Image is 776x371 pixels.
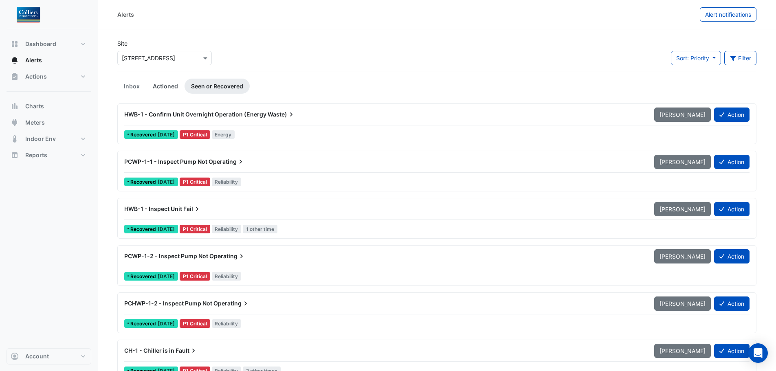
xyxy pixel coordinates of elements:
button: [PERSON_NAME] [654,155,711,169]
span: Fail [183,205,201,213]
button: Action [714,249,750,263]
span: Dashboard [25,40,56,48]
button: Account [7,348,91,364]
div: Open Intercom Messenger [748,343,768,363]
button: Actions [7,68,91,85]
span: PCWP-1-2 - Inspect Pump Not [124,252,208,259]
button: [PERSON_NAME] [654,108,711,122]
span: Meters [25,119,45,127]
span: Recovered [130,274,158,279]
span: [PERSON_NAME] [659,300,706,307]
button: [PERSON_NAME] [654,344,711,358]
a: Seen or Recovered [185,79,250,94]
span: HWB-1 - Confirm Unit Overnight Operation (Energy [124,111,266,118]
app-icon: Charts [11,102,19,110]
button: Action [714,296,750,311]
label: Site [117,39,128,48]
span: Waste) [268,110,295,119]
button: [PERSON_NAME] [654,249,711,263]
span: Recovered [130,180,158,184]
span: Thu 26-Jun-2025 08:02 AEST [158,179,175,185]
app-icon: Dashboard [11,40,19,48]
button: Action [714,108,750,122]
span: [PERSON_NAME] [659,347,706,354]
a: Inbox [117,79,146,94]
button: [PERSON_NAME] [654,202,711,216]
span: Energy [212,130,235,139]
button: Filter [724,51,757,65]
img: Company Logo [10,7,46,23]
div: P1 Critical [180,319,210,328]
span: Sort: Priority [676,55,709,61]
button: Alerts [7,52,91,68]
div: P1 Critical [180,272,210,281]
span: Recovered [130,132,158,137]
span: PCWP-1-1 - Inspect Pump Not [124,158,207,165]
app-icon: Actions [11,72,19,81]
span: [PERSON_NAME] [659,253,706,260]
span: [PERSON_NAME] [659,158,706,165]
span: [PERSON_NAME] [659,206,706,213]
span: Reliability [212,319,242,328]
span: Sun 31-Aug-2025 01:02 AEST [158,132,175,138]
app-icon: Indoor Env [11,135,19,143]
span: Indoor Env [25,135,56,143]
span: Wed 30-Apr-2025 09:20 AEST [158,226,175,232]
button: Meters [7,114,91,131]
div: P1 Critical [180,178,210,186]
span: 1 other time [243,225,277,233]
span: Reliability [212,225,242,233]
button: Sort: Priority [671,51,721,65]
span: CH-1 - Chiller is in [124,347,174,354]
div: P1 Critical [180,130,210,139]
div: Alerts [117,10,134,19]
span: Alert notifications [705,11,751,18]
span: Reliability [212,178,242,186]
span: HWB-1 - Inspect Unit [124,205,182,212]
span: Tue 04-Mar-2025 09:03 AEDT [158,273,175,279]
button: Action [714,344,750,358]
span: [PERSON_NAME] [659,111,706,118]
app-icon: Reports [11,151,19,159]
span: Operating [209,252,246,260]
span: Alerts [25,56,42,64]
span: Recovered [130,321,158,326]
div: P1 Critical [180,225,210,233]
span: Charts [25,102,44,110]
span: Account [25,352,49,360]
app-icon: Alerts [11,56,19,64]
a: Actioned [146,79,185,94]
span: Operating [213,299,250,307]
span: Sat 21-Dec-2024 11:18 AEDT [158,321,175,327]
button: Alert notifications [700,7,756,22]
button: Action [714,202,750,216]
span: Fault [176,347,198,355]
span: Actions [25,72,47,81]
button: Reports [7,147,91,163]
span: Operating [209,158,245,166]
span: PCHWP-1-2 - Inspect Pump Not [124,300,212,307]
button: Dashboard [7,36,91,52]
button: Action [714,155,750,169]
span: Recovered [130,227,158,232]
button: Indoor Env [7,131,91,147]
app-icon: Meters [11,119,19,127]
button: [PERSON_NAME] [654,296,711,311]
span: Reliability [212,272,242,281]
button: Charts [7,98,91,114]
span: Reports [25,151,47,159]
